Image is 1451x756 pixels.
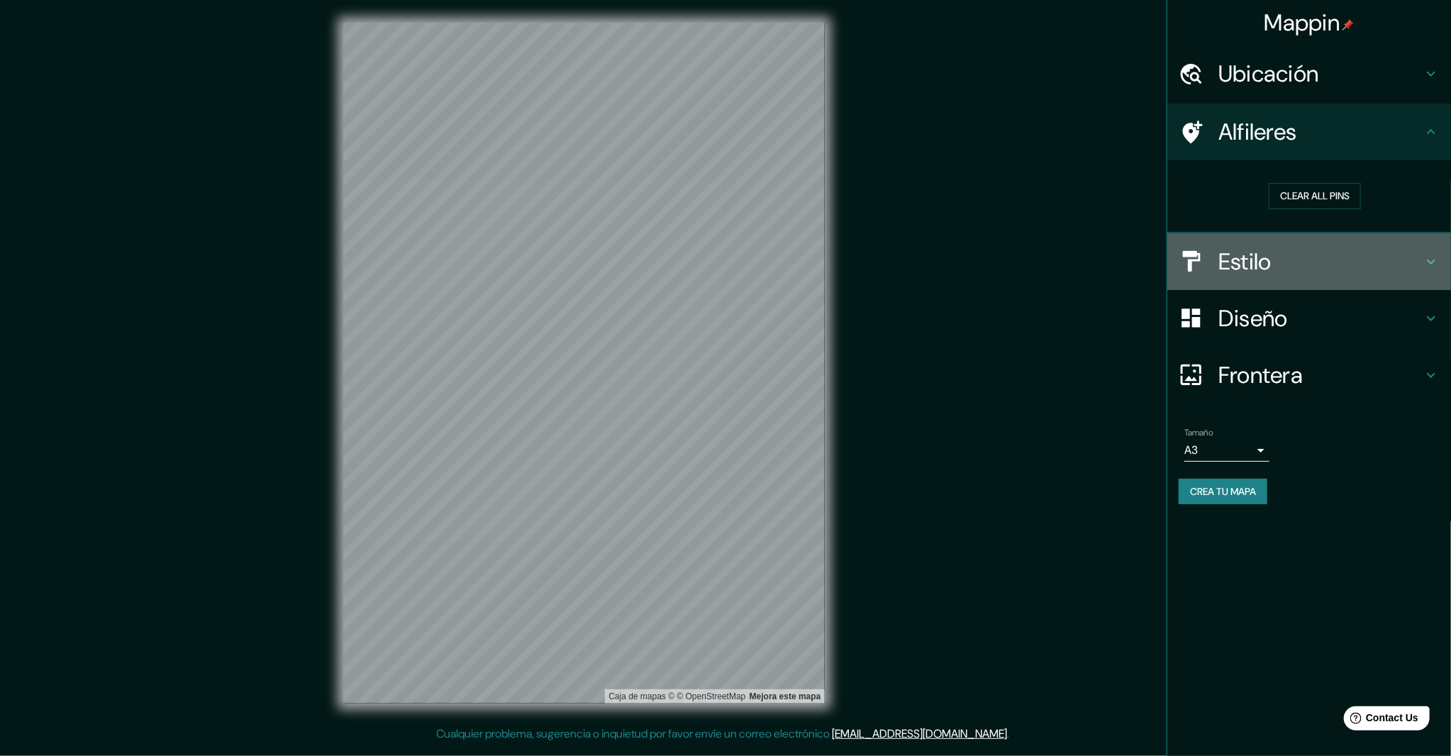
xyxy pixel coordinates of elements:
[1218,361,1423,389] h4: Frontera
[1264,9,1355,37] h4: Mappin
[1269,183,1361,209] button: Clear all pins
[437,726,1010,743] p: Cualquier problema, sugerencia o inquietud por favor envíe un correo electrónico .
[1218,118,1423,146] h4: Alfileres
[1184,426,1213,438] label: Tamaño
[1179,479,1267,505] button: Crea tu mapa
[1167,347,1451,404] div: Frontera
[833,726,1008,741] a: [EMAIL_ADDRESS][DOMAIN_NAME]
[1218,304,1423,333] h4: Diseño
[1218,248,1423,276] h4: Estilo
[1184,439,1269,462] div: A3
[1010,726,1012,743] div: .
[1325,701,1435,740] iframe: Help widget launcher
[1342,19,1354,30] img: pin-icon.png
[1167,233,1451,290] div: Estilo
[677,691,746,701] a: OpenStreetMap
[1218,60,1423,88] h4: Ubicación
[1167,290,1451,347] div: Diseño
[1167,104,1451,160] div: Alfileres
[750,691,821,701] a: Map feedback
[1012,726,1015,743] div: .
[608,691,674,701] a: Mapbox
[343,23,825,704] canvas: Map
[1167,45,1451,102] div: Ubicación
